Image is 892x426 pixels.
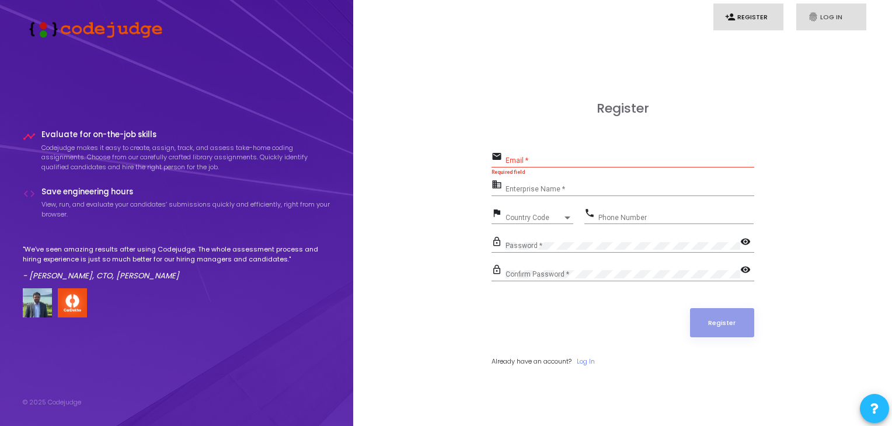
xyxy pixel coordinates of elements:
input: Email [506,156,754,165]
i: timeline [23,130,36,143]
p: Codejudge makes it easy to create, assign, track, and assess take-home coding assignments. Choose... [41,143,331,172]
mat-icon: phone [584,207,598,221]
strong: Required field [492,169,525,175]
mat-icon: visibility [740,236,754,250]
mat-icon: visibility [740,264,754,278]
p: View, run, and evaluate your candidates’ submissions quickly and efficiently, right from your bro... [41,200,331,219]
h4: Evaluate for on-the-job skills [41,130,331,139]
a: Log In [577,357,595,366]
mat-icon: business [492,179,506,193]
button: Register [690,308,754,337]
span: Already have an account? [492,357,572,366]
input: Enterprise Name [506,185,754,193]
h4: Save engineering hours [41,187,331,197]
span: Country Code [506,214,563,221]
mat-icon: flag [492,207,506,221]
mat-icon: lock_outline [492,236,506,250]
i: person_add [725,12,736,22]
a: person_addRegister [713,4,783,31]
input: Phone Number [598,214,754,222]
mat-icon: lock_outline [492,264,506,278]
img: company-logo [58,288,87,317]
a: fingerprintLog In [796,4,866,31]
mat-icon: email [492,151,506,165]
em: - [PERSON_NAME], CTO, [PERSON_NAME] [23,270,179,281]
img: user image [23,288,52,317]
i: code [23,187,36,200]
h3: Register [492,101,754,116]
i: fingerprint [808,12,818,22]
div: © 2025 Codejudge [23,397,81,407]
p: "We've seen amazing results after using Codejudge. The whole assessment process and hiring experi... [23,245,331,264]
